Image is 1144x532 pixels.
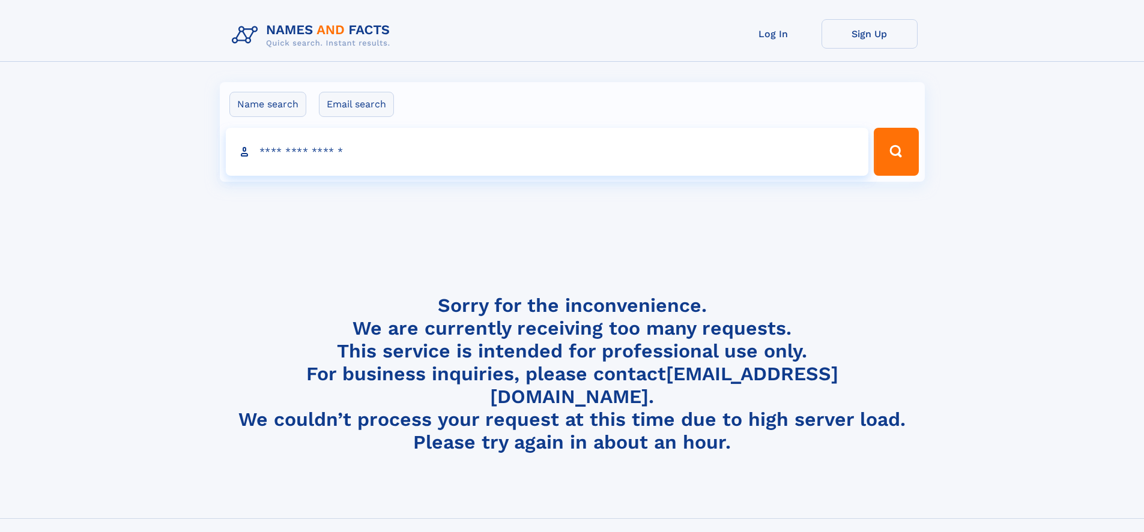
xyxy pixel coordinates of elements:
[226,128,869,176] input: search input
[874,128,918,176] button: Search Button
[822,19,918,49] a: Sign Up
[490,362,838,408] a: [EMAIL_ADDRESS][DOMAIN_NAME]
[227,19,400,52] img: Logo Names and Facts
[319,92,394,117] label: Email search
[229,92,306,117] label: Name search
[725,19,822,49] a: Log In
[227,294,918,454] h4: Sorry for the inconvenience. We are currently receiving too many requests. This service is intend...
